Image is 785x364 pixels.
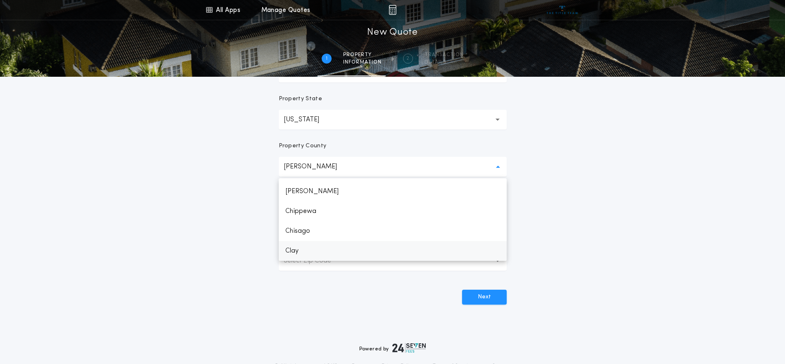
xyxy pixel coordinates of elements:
img: vs-icon [547,6,578,14]
button: Select Zip Code [279,251,507,271]
span: details [425,59,464,66]
h2: 1 [326,55,327,62]
h1: New Quote [367,26,417,39]
img: img [389,5,396,15]
span: Transaction [425,52,464,58]
p: Chisago [279,221,507,241]
button: [US_STATE] [279,110,507,130]
p: [PERSON_NAME] [284,162,350,172]
p: Select Zip Code [284,256,344,266]
p: Property County [279,142,327,150]
ul: [PERSON_NAME] [279,178,507,261]
p: [PERSON_NAME] [279,182,507,201]
p: [US_STATE] [284,115,332,125]
div: Powered by [359,343,426,353]
button: Next [462,290,507,305]
p: Chippewa [279,201,507,221]
h2: 2 [406,55,409,62]
p: Clay [279,241,507,261]
img: logo [392,343,426,353]
p: Property State [279,95,322,103]
span: information [343,59,382,66]
button: [PERSON_NAME] [279,157,507,177]
span: Property [343,52,382,58]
